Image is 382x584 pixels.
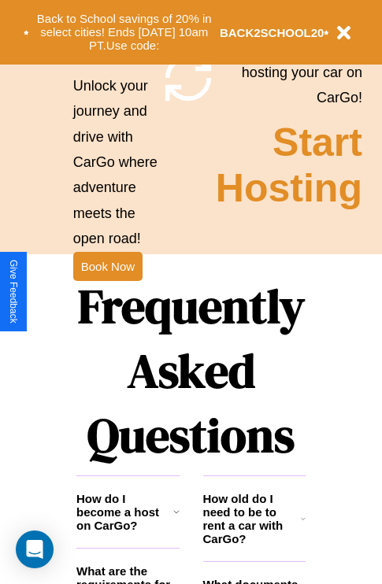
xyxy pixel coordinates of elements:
[8,260,19,323] div: Give Feedback
[76,492,173,532] h3: How do I become a host on CarGo?
[73,73,161,252] p: Unlock your journey and drive with CarGo where adventure meets the open road!
[73,252,143,281] button: Book Now
[220,26,325,39] b: BACK2SCHOOL20
[29,8,220,57] button: Back to School savings of 20% in select cities! Ends [DATE] 10am PT.Use code:
[203,492,302,545] h3: How old do I need to be to rent a car with CarGo?
[16,530,54,568] div: Open Intercom Messenger
[76,266,306,475] h1: Frequently Asked Questions
[216,120,362,211] h2: Start Hosting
